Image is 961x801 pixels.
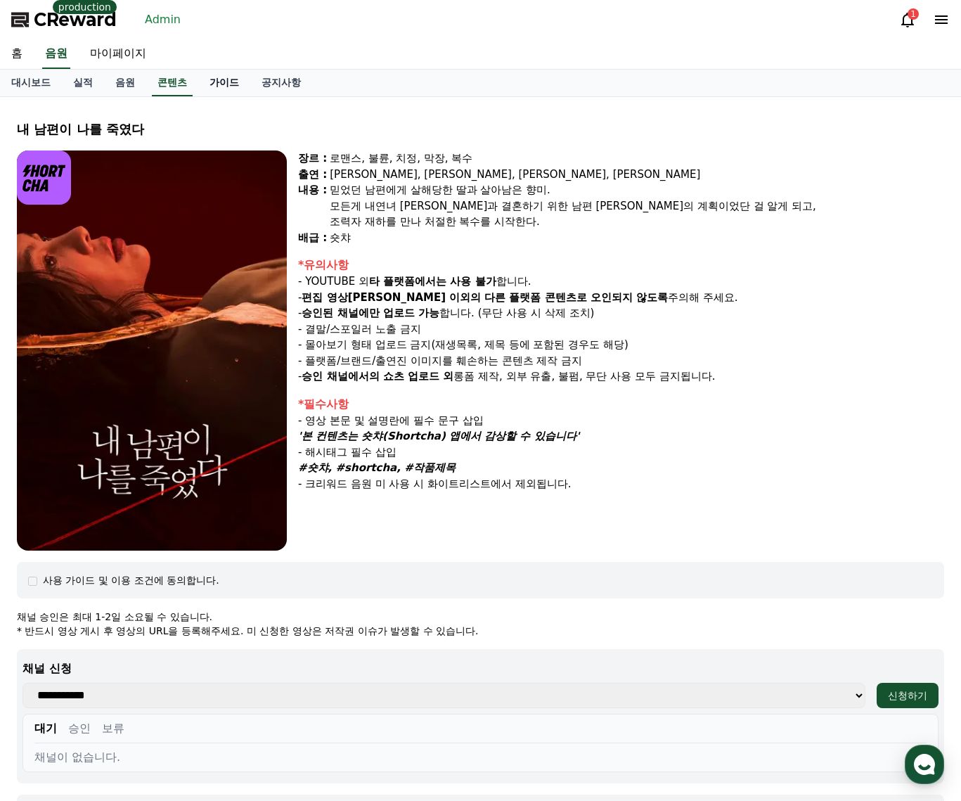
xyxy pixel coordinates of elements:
div: 출연 : [298,167,327,183]
div: - 영상 본문 및 설명란에 필수 문구 삽입 [298,413,944,429]
p: - 주의해 주세요. [298,290,944,306]
p: * 반드시 영상 게시 후 영상의 URL을 등록해주세요. 미 신청한 영상은 저작권 이슈가 발생할 수 있습니다. [17,624,944,638]
a: 홈 [4,446,93,481]
div: *필수사항 [298,396,944,413]
div: 신청하기 [888,688,927,703]
a: 가이드 [198,70,250,96]
button: 신청하기 [877,683,939,708]
span: CReward [34,8,117,31]
p: - 플랫폼/브랜드/출연진 이미지를 훼손하는 콘텐츠 제작 금지 [298,353,944,369]
strong: #숏챠, #shortcha, #작품제목 [298,461,456,474]
a: 음원 [104,70,146,96]
p: - 롱폼 제작, 외부 유출, 불펌, 무단 사용 모두 금지됩니다. [298,369,944,385]
strong: 편집 영상[PERSON_NAME] 이외의 [302,291,481,304]
div: 1 [908,8,919,20]
p: - YOUTUBE 외 합니다. [298,274,944,290]
a: 마이페이지 [79,39,157,69]
div: 모든게 내연녀 [PERSON_NAME]과 결혼하기 위한 남편 [PERSON_NAME]의 계획이었단 걸 알게 되고, [330,198,944,214]
strong: 승인된 채널에만 업로드 가능 [302,307,439,319]
img: video [17,150,287,551]
span: 설정 [217,467,234,478]
div: 사용 가이드 및 이용 조건에 동의합니다. [43,573,219,587]
div: 내 남편이 나를 죽였다 [17,120,944,139]
p: - 결말/스포일러 노출 금지 [298,321,944,338]
div: 조력자 재하를 만나 처절한 복수를 시작한다. [330,214,944,230]
p: 채널 승인은 최대 1-2일 소요될 수 있습니다. [17,610,944,624]
div: 배급 : [298,230,327,246]
strong: 승인 채널에서의 쇼츠 업로드 외 [302,370,453,383]
div: [PERSON_NAME], [PERSON_NAME], [PERSON_NAME], [PERSON_NAME] [330,167,944,183]
div: - 해시태그 필수 삽입 [298,444,944,461]
a: 설정 [181,446,270,481]
a: 실적 [62,70,104,96]
div: 내용 : [298,182,327,230]
strong: 다른 플랫폼 콘텐츠로 오인되지 않도록 [484,291,668,304]
button: 대기 [34,720,57,737]
span: 홈 [44,467,53,478]
a: 음원 [42,39,70,69]
div: 채널이 없습니다. [34,749,927,766]
div: 믿었던 남편에게 살해당한 딸과 살아남은 향미. [330,182,944,198]
div: - 크리워드 음원 미 사용 시 화이트리스트에서 제외됩니다. [298,476,944,492]
img: logo [17,150,71,205]
a: 대화 [93,446,181,481]
div: *유의사항 [298,257,944,274]
a: 콘텐츠 [152,70,193,96]
div: 로맨스, 불륜, 치정, 막장, 복수 [330,150,944,167]
a: CReward [11,8,117,31]
div: 장르 : [298,150,327,167]
a: 공지사항 [250,70,312,96]
p: - 몰아보기 형태 업로드 금지(재생목록, 제목 등에 포함된 경우도 해당) [298,337,944,353]
a: Admin [139,8,186,31]
strong: 타 플랫폼에서는 사용 불가 [369,275,496,288]
div: 숏챠 [330,230,944,246]
strong: '본 컨텐츠는 숏챠(Shortcha) 앱에서 감상할 수 있습니다' [298,430,579,442]
button: 보류 [102,720,124,737]
p: - 합니다. (무단 사용 시 삭제 조치) [298,305,944,321]
span: 대화 [129,468,146,479]
button: 승인 [68,720,91,737]
p: 채널 신청 [22,660,939,677]
a: 1 [899,11,916,28]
